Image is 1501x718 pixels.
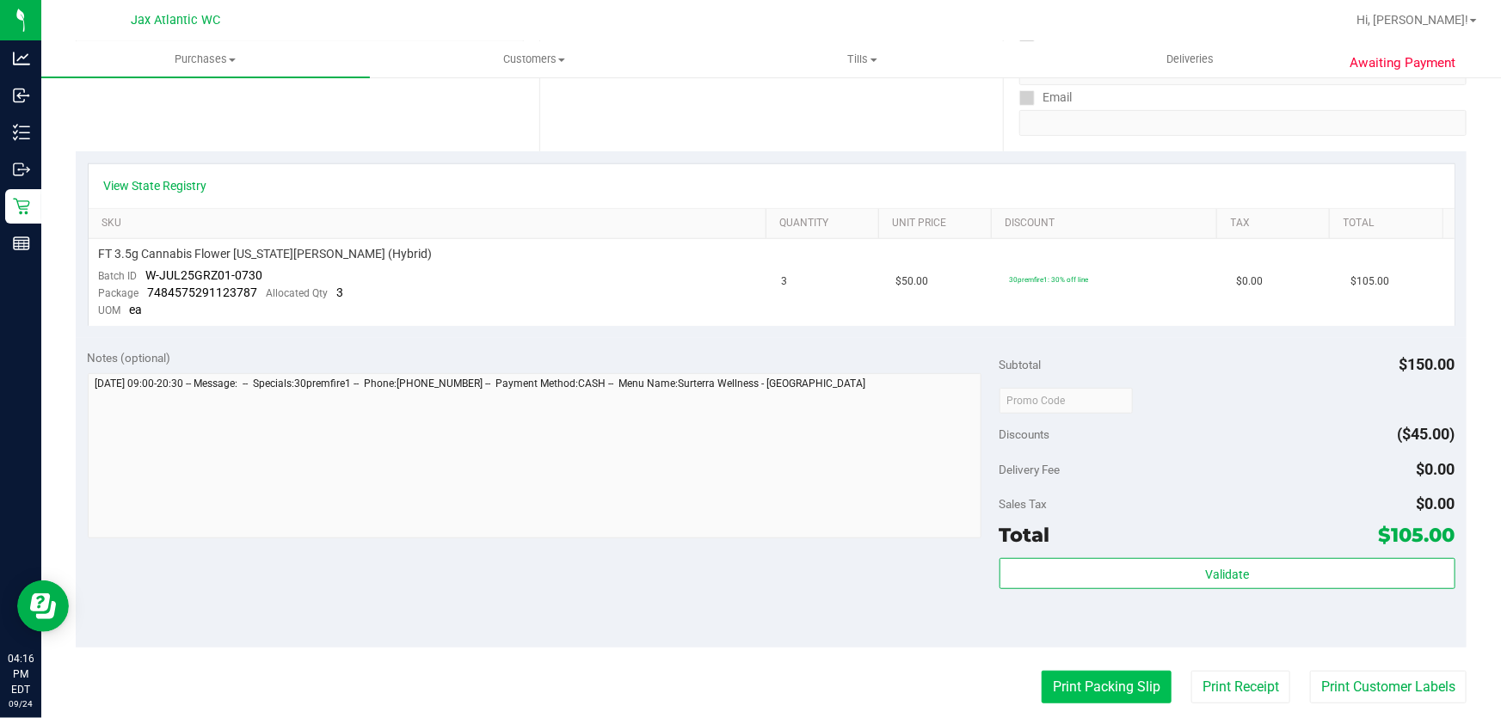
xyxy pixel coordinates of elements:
span: Delivery Fee [1000,463,1061,476]
button: Print Receipt [1191,671,1290,703]
span: $105.00 [1350,273,1389,290]
span: 3 [337,285,344,299]
inline-svg: Reports [13,235,30,252]
button: Print Packing Slip [1042,671,1172,703]
span: ($45.00) [1398,425,1455,443]
p: 09/24 [8,697,34,710]
a: Purchases [41,41,370,77]
a: Tax [1231,217,1324,230]
span: $150.00 [1399,355,1455,373]
span: Awaiting Payment [1350,53,1456,73]
a: Discount [1005,217,1210,230]
span: Total [1000,523,1050,547]
span: W-JUL25GRZ01-0730 [146,268,263,282]
span: Tills [699,52,1026,67]
span: Hi, [PERSON_NAME]! [1356,13,1468,27]
span: UOM [99,304,121,316]
span: $0.00 [1237,273,1264,290]
span: 3 [782,273,788,290]
input: Promo Code [1000,388,1133,414]
span: Subtotal [1000,358,1042,371]
iframe: Resource center [17,580,69,632]
span: $0.00 [1417,494,1455,512]
span: Deliveries [1144,52,1238,67]
a: View State Registry [104,177,207,194]
inline-svg: Retail [13,198,30,215]
span: Validate [1205,568,1249,581]
inline-svg: Analytics [13,50,30,67]
span: $105.00 [1379,523,1455,547]
p: 04:16 PM EDT [8,651,34,697]
span: ea [130,303,143,316]
a: Total [1344,217,1436,230]
span: Purchases [41,52,370,67]
span: $50.00 [895,273,928,290]
span: 7484575291123787 [148,285,258,299]
a: Customers [370,41,698,77]
inline-svg: Inventory [13,124,30,141]
button: Validate [1000,558,1455,589]
span: Sales Tax [1000,497,1048,511]
inline-svg: Inbound [13,87,30,104]
span: FT 3.5g Cannabis Flower [US_STATE][PERSON_NAME] (Hybrid) [99,246,433,262]
span: 30premfire1: 30% off line [1009,275,1088,284]
span: Jax Atlantic WC [131,13,220,28]
span: Customers [371,52,698,67]
span: Package [99,287,139,299]
label: Email [1019,85,1072,110]
a: SKU [102,217,759,230]
span: Discounts [1000,419,1050,450]
inline-svg: Outbound [13,161,30,178]
span: $0.00 [1417,460,1455,478]
a: Unit Price [892,217,985,230]
span: Notes (optional) [88,351,171,365]
span: Allocated Qty [267,287,329,299]
span: Batch ID [99,270,138,282]
a: Tills [698,41,1027,77]
a: Quantity [779,217,872,230]
a: Deliveries [1026,41,1355,77]
button: Print Customer Labels [1310,671,1467,703]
